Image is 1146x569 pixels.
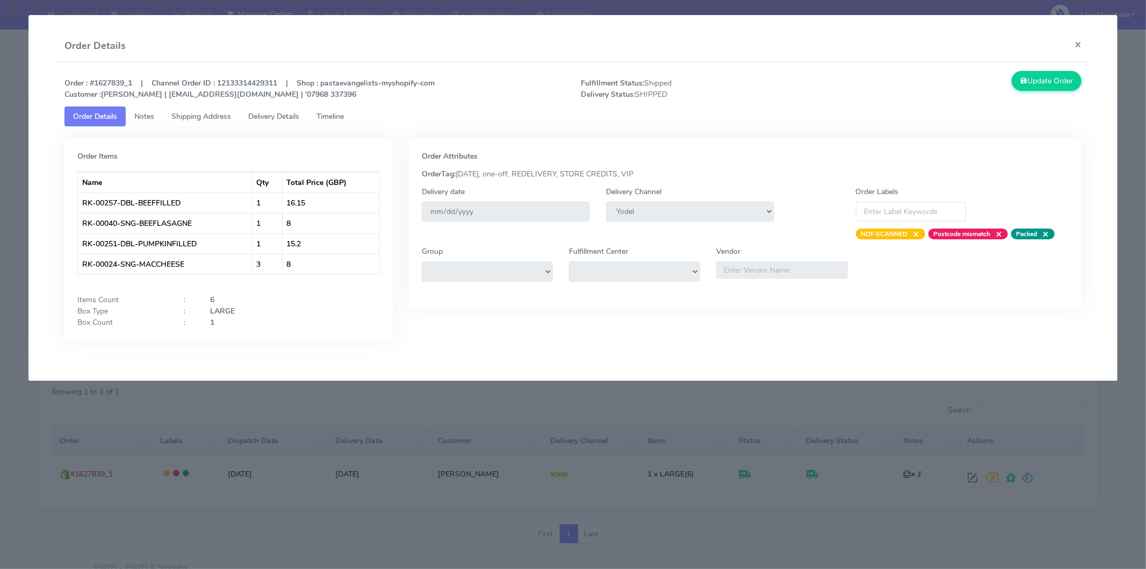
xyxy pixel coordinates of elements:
[78,172,252,193] th: Name
[78,233,252,254] td: RK-00251-DBL-PUMPKINFILLED
[210,306,235,316] strong: LARGE
[176,317,202,328] div: :
[581,89,635,99] strong: Delivery Status:
[414,168,1077,180] div: [DATE], one-off, REDELIVERY, STORE CREDITS, VIP
[73,111,117,122] span: Order Details
[581,78,644,88] strong: Fulfillment Status:
[283,193,379,213] td: 16.15
[252,193,282,213] td: 1
[210,295,214,305] strong: 6
[78,213,252,233] td: RK-00040-SNG-BEEFLASAGNE
[64,78,435,99] strong: Order : #1627839_1 | Channel Order ID : 12133314429311 | Shop : pastaevangelists-myshopify-com [P...
[176,305,202,317] div: :
[1066,30,1090,59] button: Close
[252,213,282,233] td: 1
[422,186,465,197] label: Delivery date
[422,151,478,161] strong: Order Attributes
[1012,71,1082,91] button: Update Order
[283,233,379,254] td: 15.2
[422,246,443,257] label: Group
[606,186,661,197] label: Delivery Channel
[283,254,379,274] td: 8
[934,230,991,238] strong: Postcode mismatch
[134,111,154,122] span: Notes
[716,246,740,257] label: Vendor
[573,77,831,100] span: Shipped SHIPPED
[69,317,176,328] div: Box Count
[856,186,899,197] label: Order Labels
[716,261,847,279] input: Enter Vendor Name
[252,233,282,254] td: 1
[1037,229,1049,239] span: ×
[1017,230,1037,238] strong: Packed
[569,246,628,257] label: Fulfillment Center
[283,213,379,233] td: 8
[176,294,202,305] div: :
[210,317,214,328] strong: 1
[248,111,299,122] span: Delivery Details
[64,106,1082,126] ul: Tabs
[171,111,231,122] span: Shipping Address
[69,305,176,317] div: Box Type
[252,172,282,193] th: Qty
[64,89,101,99] strong: Customer :
[252,254,282,274] td: 3
[856,202,967,222] input: Enter Label Keywords
[316,111,344,122] span: Timeline
[422,169,456,179] strong: OrderTag:
[78,193,252,213] td: RK-00257-DBL-BEEFFILLED
[69,294,176,305] div: Items Count
[77,151,118,161] strong: Order Items
[283,172,379,193] th: Total Price (GBP)
[64,39,126,53] h4: Order Details
[991,229,1003,239] span: ×
[861,230,908,238] strong: NOT-SCANNED
[78,254,252,274] td: RK-00024-SNG-MACCHEESE
[908,229,920,239] span: ×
